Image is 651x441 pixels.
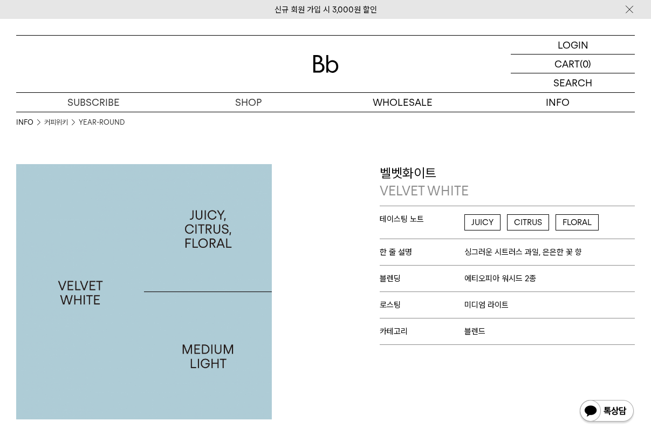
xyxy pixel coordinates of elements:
span: 한 줄 설명 [380,247,465,257]
p: 벨벳화이트 [380,164,635,200]
li: INFO [16,117,44,128]
a: LOGIN [511,36,635,55]
span: CITRUS [507,214,549,230]
p: CART [554,55,580,73]
a: YEAR-ROUND [79,117,125,128]
a: SUBSCRIBE [16,93,171,112]
img: 카카오톡 채널 1:1 채팅 버튼 [579,399,635,425]
a: 신규 회원 가입 시 3,000원 할인 [275,5,377,15]
p: WHOLESALE [326,93,481,112]
span: 테이스팅 노트 [380,214,465,224]
a: 커피위키 [44,117,68,128]
p: VELVET WHITE [380,182,635,200]
span: 미디엄 라이트 [464,300,509,310]
span: 로스팅 [380,300,465,310]
p: (0) [580,55,591,73]
a: CART (0) [511,55,635,73]
img: 로고 [313,55,339,73]
p: INFO [480,93,635,112]
span: 블렌드 [464,327,485,336]
span: 싱그러운 시트러스 과일, 은은한 꽃 향 [464,247,582,257]
span: FLORAL [556,214,599,230]
span: 카테고리 [380,327,465,336]
span: 에티오피아 워시드 2종 [464,274,536,283]
p: LOGIN [558,36,588,54]
a: SHOP [171,93,326,112]
p: SEARCH [553,73,592,92]
span: 블렌딩 [380,274,465,283]
span: JUICY [464,214,501,230]
img: 벨벳화이트VELVET WHITE [16,164,272,420]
